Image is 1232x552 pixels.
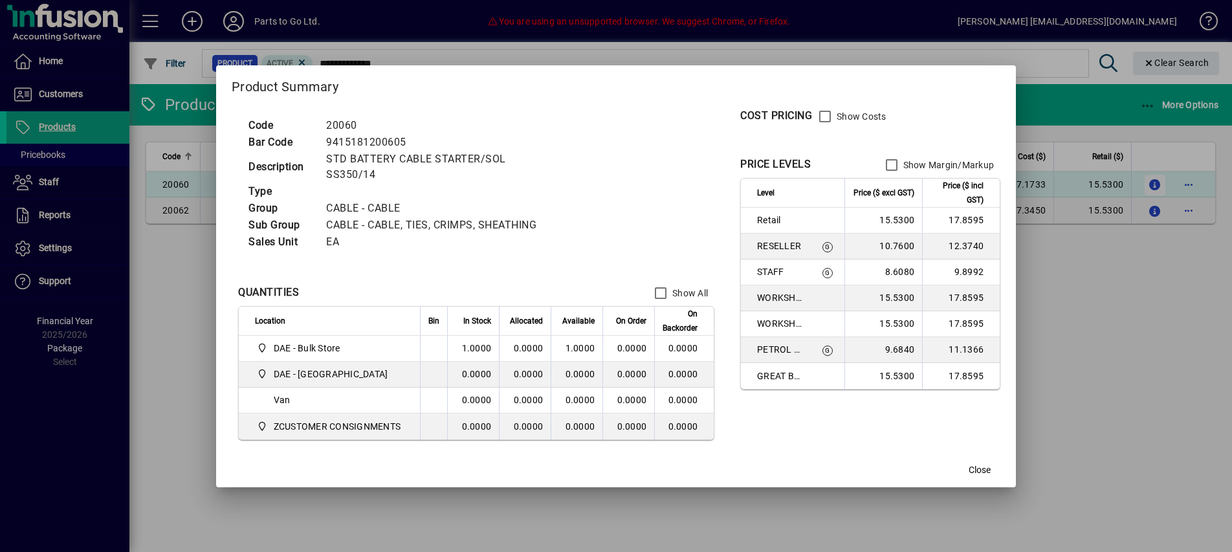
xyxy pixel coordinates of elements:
[844,285,922,311] td: 15.5300
[757,343,804,356] span: PETROL STATION
[242,151,320,183] td: Description
[255,366,406,382] span: DAE - Great Barrier Island
[255,340,406,356] span: DAE - Bulk Store
[255,392,406,408] span: Van
[242,134,320,151] td: Bar Code
[757,370,804,382] span: GREAT BARRIER
[242,200,320,217] td: Group
[757,186,775,200] span: Level
[320,151,555,183] td: STD BATTERY CABLE STARTER/SOL SS350/14
[757,239,804,252] span: RESELLER
[320,200,555,217] td: CABLE - CABLE
[834,110,886,123] label: Show Costs
[274,342,340,355] span: DAE - Bulk Store
[320,234,555,250] td: EA
[499,388,551,414] td: 0.0000
[844,363,922,389] td: 15.5300
[740,108,812,124] div: COST PRICING
[654,362,714,388] td: 0.0000
[757,317,804,330] span: WORKSHOP 2&3
[616,314,646,328] span: On Order
[617,369,647,379] span: 0.0000
[654,336,714,362] td: 0.0000
[242,217,320,234] td: Sub Group
[551,336,602,362] td: 1.0000
[757,291,804,304] span: WORKSHOP 1
[757,265,804,278] span: STAFF
[959,459,1000,482] button: Close
[447,414,499,439] td: 0.0000
[447,336,499,362] td: 1.0000
[447,362,499,388] td: 0.0000
[499,414,551,439] td: 0.0000
[499,362,551,388] td: 0.0000
[922,259,1000,285] td: 9.8992
[320,217,555,234] td: CABLE - CABLE, TIES, CRIMPS, SHEATHING
[617,421,647,432] span: 0.0000
[663,307,698,335] span: On Backorder
[930,179,984,207] span: Price ($ incl GST)
[853,186,914,200] span: Price ($ excl GST)
[320,117,555,134] td: 20060
[922,311,1000,337] td: 17.8595
[510,314,543,328] span: Allocated
[922,285,1000,311] td: 17.8595
[551,388,602,414] td: 0.0000
[274,420,401,433] span: ZCUSTOMER CONSIGNMENTS
[274,393,291,406] span: Van
[844,311,922,337] td: 15.5300
[428,314,439,328] span: Bin
[901,159,995,171] label: Show Margin/Markup
[255,419,406,434] span: ZCUSTOMER CONSIGNMENTS
[242,117,320,134] td: Code
[844,208,922,234] td: 15.5300
[562,314,595,328] span: Available
[844,337,922,363] td: 9.6840
[551,362,602,388] td: 0.0000
[969,463,991,477] span: Close
[463,314,491,328] span: In Stock
[274,368,388,381] span: DAE - [GEOGRAPHIC_DATA]
[922,337,1000,363] td: 11.1366
[447,388,499,414] td: 0.0000
[216,65,1016,103] h2: Product Summary
[617,395,647,405] span: 0.0000
[551,414,602,439] td: 0.0000
[242,183,320,200] td: Type
[922,363,1000,389] td: 17.8595
[654,388,714,414] td: 0.0000
[617,343,647,353] span: 0.0000
[242,234,320,250] td: Sales Unit
[922,234,1000,259] td: 12.3740
[238,285,299,300] div: QUANTITIES
[757,214,804,226] span: Retail
[670,287,708,300] label: Show All
[844,234,922,259] td: 10.7600
[844,259,922,285] td: 8.6080
[320,134,555,151] td: 9415181200605
[922,208,1000,234] td: 17.8595
[499,336,551,362] td: 0.0000
[255,314,285,328] span: Location
[654,414,714,439] td: 0.0000
[740,157,811,172] div: PRICE LEVELS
